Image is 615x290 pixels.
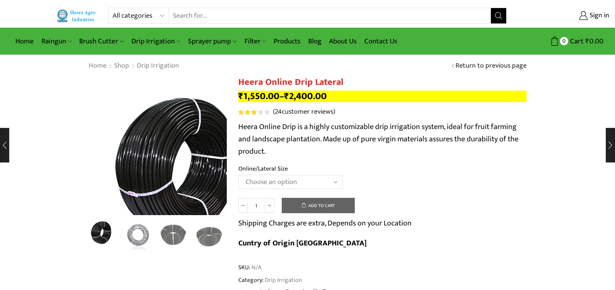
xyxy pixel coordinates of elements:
li: 3 / 5 [158,219,189,250]
div: Rated 3.08 out of 5 [238,109,269,115]
input: Product quantity [248,198,265,213]
a: Heera Online Drip Lateral 3 [86,218,118,250]
a: Home [88,61,107,71]
p: Shipping Charges are extra, Depends on your Location [238,217,412,229]
span: 0 [560,37,568,45]
a: Drip Irrigation [136,61,180,71]
div: 1 / 5 [88,77,227,215]
a: Blog [304,32,325,50]
a: Home [12,32,38,50]
a: Shop [114,61,130,71]
button: Add to cart [282,198,355,213]
a: Drip Irrigation [128,32,184,50]
a: HG [193,219,225,251]
p: – [238,91,527,102]
span: N/A [250,263,261,272]
a: Return to previous page [455,61,527,71]
p: Heera Online Drip is a highly customizable drip irrigation system, ideal for fruit farming and la... [238,121,527,157]
li: 4 / 5 [193,219,225,250]
span: 24 [275,106,282,118]
span: Rated out of 5 based on customer ratings [238,109,258,115]
li: 2 / 5 [122,219,154,250]
a: Sprayer pump [184,32,240,50]
span: Category: [238,276,302,285]
a: 0 Cart ₹0.00 [514,34,603,48]
a: 2 [122,219,154,251]
span: ₹ [585,35,589,47]
a: Brush Cutter [75,32,127,50]
a: (24customer reviews) [273,107,335,117]
a: Contact Us [361,32,401,50]
span: 24 [238,109,271,115]
button: Search button [491,8,506,23]
bdi: 0.00 [585,35,603,47]
bdi: 2,400.00 [284,88,327,104]
span: Sign in [588,11,609,21]
span: ₹ [284,88,289,104]
label: Online/Lateral Size [238,164,288,173]
img: Heera Online Drip Lateral [86,218,118,250]
span: ₹ [238,88,243,104]
a: Filter [241,32,270,50]
a: Raingun [38,32,75,50]
input: Search for... [169,8,491,23]
img: Heera Online Drip Lateral [88,77,281,269]
a: Products [270,32,304,50]
nav: Breadcrumb [88,61,180,71]
h1: Heera Online Drip Lateral [238,77,527,88]
span: Cart [568,36,583,46]
bdi: 1,550.00 [238,88,279,104]
li: 1 / 5 [86,219,118,250]
a: About Us [325,32,361,50]
span: SKU: [238,263,527,272]
a: 4 [158,219,189,251]
b: Cuntry of Origin [GEOGRAPHIC_DATA] [238,237,367,250]
a: Drip Irrigation [264,275,302,285]
a: Sign in [518,9,609,23]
